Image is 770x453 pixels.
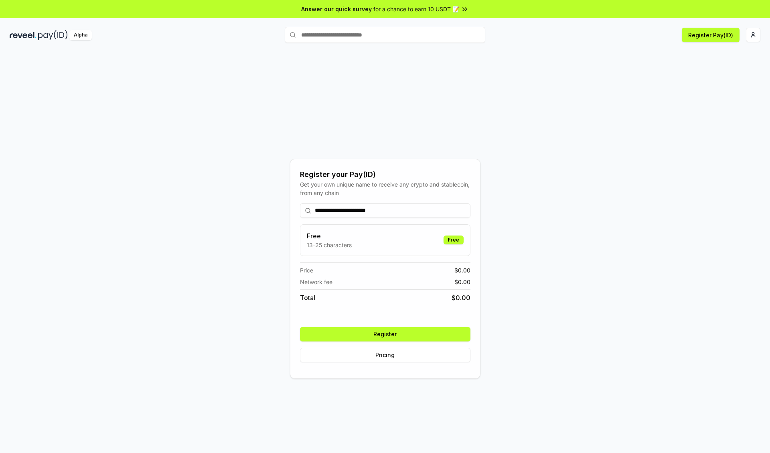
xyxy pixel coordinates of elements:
[373,5,459,13] span: for a chance to earn 10 USDT 📝
[69,30,92,40] div: Alpha
[300,266,313,274] span: Price
[300,278,332,286] span: Network fee
[300,327,470,341] button: Register
[38,30,68,40] img: pay_id
[454,278,470,286] span: $ 0.00
[307,241,352,249] p: 13-25 characters
[444,236,464,244] div: Free
[300,293,315,303] span: Total
[307,231,352,241] h3: Free
[300,169,470,180] div: Register your Pay(ID)
[300,180,470,197] div: Get your own unique name to receive any crypto and stablecoin, from any chain
[454,266,470,274] span: $ 0.00
[300,348,470,362] button: Pricing
[452,293,470,303] span: $ 0.00
[682,28,740,42] button: Register Pay(ID)
[10,30,36,40] img: reveel_dark
[301,5,372,13] span: Answer our quick survey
